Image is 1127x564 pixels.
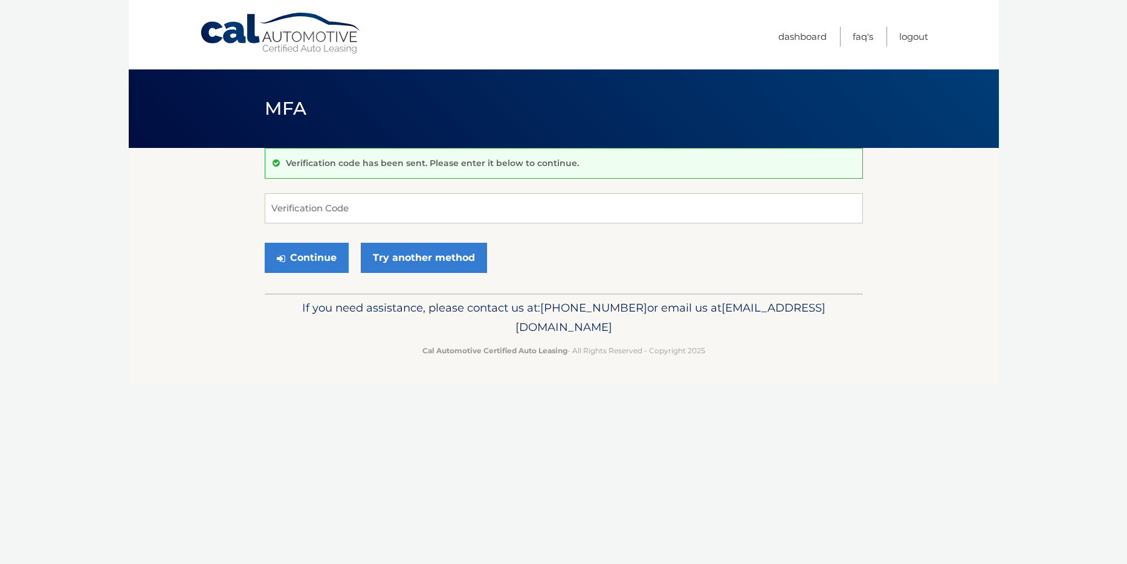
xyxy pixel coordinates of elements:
p: If you need assistance, please contact us at: or email us at [273,298,855,337]
strong: Cal Automotive Certified Auto Leasing [422,346,567,355]
input: Verification Code [265,193,863,223]
a: Cal Automotive [199,12,363,55]
span: [PHONE_NUMBER] [540,301,647,315]
a: Dashboard [778,27,827,46]
button: Continue [265,243,349,273]
span: [EMAIL_ADDRESS][DOMAIN_NAME] [515,301,825,334]
a: Try another method [361,243,487,273]
a: Logout [899,27,928,46]
span: MFA [265,97,307,120]
a: FAQ's [853,27,873,46]
p: - All Rights Reserved - Copyright 2025 [273,344,855,357]
p: Verification code has been sent. Please enter it below to continue. [286,158,579,168]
